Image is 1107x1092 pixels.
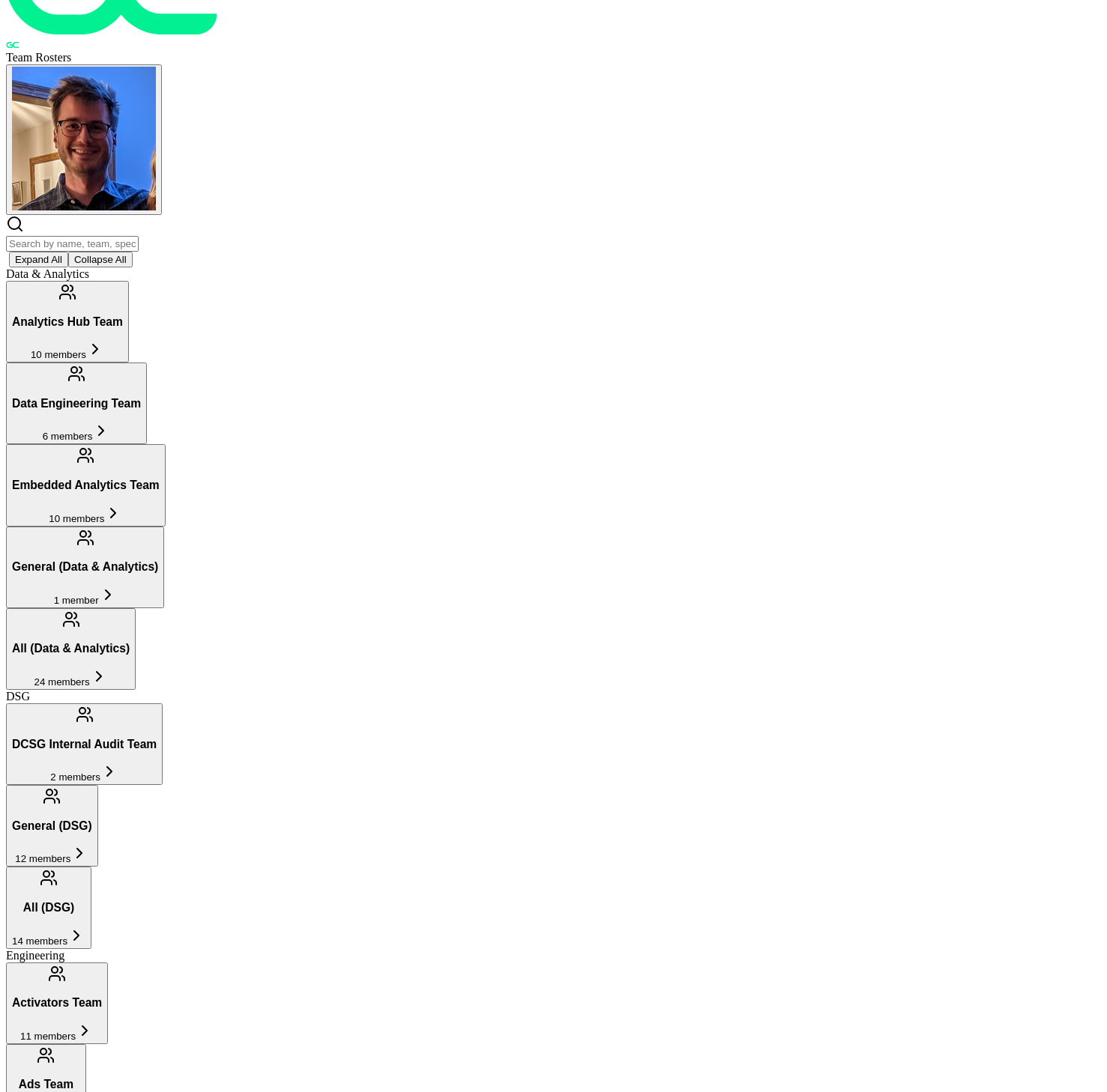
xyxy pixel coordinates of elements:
span: 10 members [49,513,104,524]
input: Search by name, team, specialty, or title... [6,236,139,252]
span: 12 members [15,853,70,864]
span: 1 member [54,595,99,606]
span: 10 members [31,349,86,360]
button: DCSG Internal Audit Team2 members [6,703,163,785]
span: 6 members [43,431,93,442]
button: General (Data & Analytics)1 member [6,527,164,608]
h3: All (Data & Analytics) [12,642,130,655]
span: 14 members [12,935,67,947]
span: 11 members [20,1031,76,1042]
span: Team Rosters [6,51,71,64]
h3: DCSG Internal Audit Team [12,738,157,751]
span: 24 members [34,676,90,688]
button: Collapse All [68,252,133,267]
button: Activators Team11 members [6,962,108,1044]
h3: Activators Team [12,996,102,1010]
button: All (DSG)14 members [6,867,91,948]
h3: Data Engineering Team [12,397,141,410]
button: Expand All [9,252,68,267]
span: DSG [6,690,30,703]
h3: Ads Team [12,1078,80,1091]
span: Data & Analytics [6,267,89,280]
h3: Analytics Hub Team [12,315,123,329]
button: All (Data & Analytics)24 members [6,608,136,690]
span: Engineering [6,949,64,962]
span: 2 members [50,771,100,783]
button: General (DSG)12 members [6,785,98,867]
button: Embedded Analytics Team10 members [6,444,166,526]
h3: General (DSG) [12,819,92,833]
h3: Embedded Analytics Team [12,479,160,492]
button: Data Engineering Team6 members [6,363,147,444]
h3: All (DSG) [12,901,85,914]
button: Analytics Hub Team10 members [6,281,129,363]
h3: General (Data & Analytics) [12,560,158,574]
